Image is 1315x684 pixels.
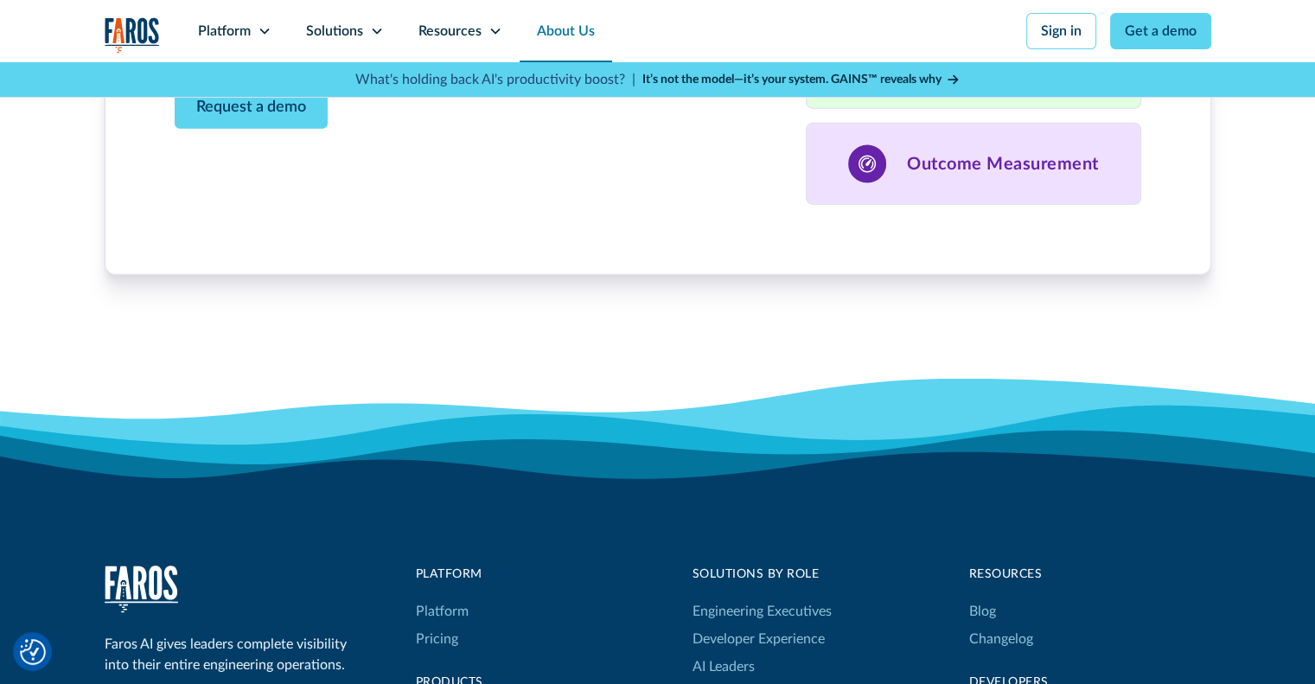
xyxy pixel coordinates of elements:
div: Solutions [306,21,363,42]
div: Platform [416,566,549,584]
img: Revisit consent button [20,639,46,665]
a: Engineering Executives [693,598,832,625]
img: Logo of the analytics and reporting company Faros. [105,17,160,53]
img: Faros Logo White [105,566,178,613]
a: It’s not the model—it’s your system. GAINS™ reveals why [642,71,961,89]
a: Contact Modal [175,86,328,129]
p: What's holding back AI's productivity boost? | [355,69,635,90]
a: AI Leaders [693,653,755,681]
a: Platform [416,598,469,625]
div: Resources [418,21,482,42]
a: Developer Experience [693,625,825,653]
a: home [105,566,178,613]
a: Blog [969,598,996,625]
div: Platform [198,21,251,42]
strong: It’s not the model—it’s your system. GAINS™ reveals why [642,74,942,86]
div: Solutions by Role [693,566,832,584]
button: Cookie Settings [20,639,46,665]
a: Sign in [1026,13,1096,49]
div: Faros AI gives leaders complete visibility into their entire engineering operations. [105,634,355,675]
a: Get a demo [1110,13,1211,49]
div: Resources [969,566,1211,584]
a: home [105,17,160,53]
a: Changelog [969,625,1033,653]
h3: Outcome Measurement [907,154,1099,175]
a: Pricing [416,625,458,653]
